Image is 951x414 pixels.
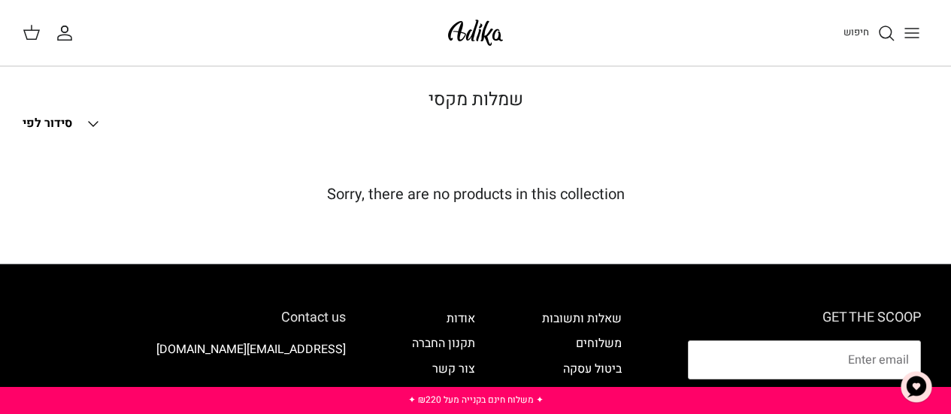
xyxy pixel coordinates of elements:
a: ✦ משלוח חינם בקנייה מעל ₪220 ✦ [408,393,544,406]
img: Adika IL [304,382,346,402]
a: [EMAIL_ADDRESS][DOMAIN_NAME] [156,340,346,358]
a: תקנון החברה [412,334,475,352]
button: צ'אט [894,364,939,409]
a: אודות [447,310,475,328]
a: החזרת פריטים [550,385,622,403]
h5: Sorry, there are no products in this collection [23,186,928,204]
h1: שמלות מקסי [23,89,928,111]
button: סידור לפי [23,107,102,141]
a: ביטול עסקה [563,360,622,378]
a: חיפוש [843,24,895,42]
a: שאלות ותשובות [542,310,622,328]
img: Adika IL [444,15,507,50]
a: צור קשר [432,360,475,378]
a: החשבון שלי [56,24,80,42]
span: סידור לפי [23,114,72,132]
input: Email [688,340,921,379]
a: משלוחים [576,334,622,352]
h6: Contact us [30,310,346,326]
h6: GET THE SCOOP [688,310,921,326]
span: חיפוש [843,25,869,39]
button: Toggle menu [895,17,928,50]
